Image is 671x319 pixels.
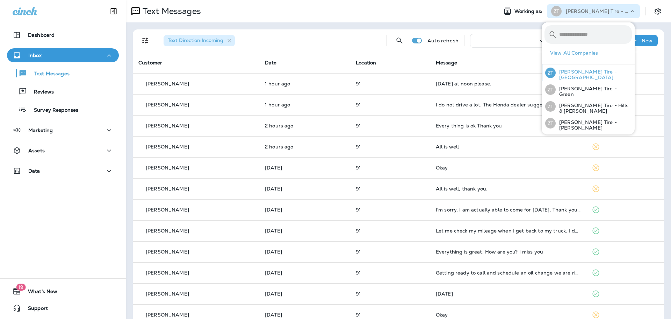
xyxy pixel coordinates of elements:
button: ZT[PERSON_NAME] Tire - Green [542,81,635,98]
p: Aug 8, 2025 11:58 AM [265,228,345,234]
button: View All Companies [547,48,635,58]
button: 19What's New [7,284,119,298]
span: Working as: [514,8,544,14]
p: [PERSON_NAME] [146,102,189,108]
span: 19 [16,284,26,291]
button: Support [7,301,119,315]
button: ZT[PERSON_NAME] Tire - [PERSON_NAME] [542,115,635,132]
p: Aug 14, 2025 11:55 AM [265,186,345,192]
p: Auto refresh [427,38,459,43]
p: [PERSON_NAME] Tire - [GEOGRAPHIC_DATA] [556,69,632,80]
button: Search Messages [392,34,406,48]
p: [PERSON_NAME] Tire - Hills & [PERSON_NAME] [556,103,632,114]
span: Customer [138,60,162,66]
p: [PERSON_NAME] [146,207,189,213]
p: Aug 15, 2025 11:46 AM [265,102,345,108]
div: Text Direction:Incoming [164,35,235,46]
p: Aug 15, 2025 11:25 AM [265,144,345,150]
div: Tuesday at noon please. [436,81,581,86]
p: Reviews [27,89,54,96]
p: Text Messages [27,71,70,77]
p: Aug 7, 2025 11:31 AM [265,270,345,276]
span: Date [265,60,277,66]
p: [PERSON_NAME] [146,165,189,171]
div: Everything is great. How are you? I miss you [436,249,581,255]
div: All is well, thank you. [436,186,581,192]
div: Let me check my mileage when I get back to my truck. I don't think I reached the 5 to 6000 miles ... [436,228,581,234]
div: Getting ready to call and schedule an oil change we are right at or right below the mileage [436,270,581,276]
button: ZT[PERSON_NAME] Tire - [GEOGRAPHIC_DATA] [542,64,635,81]
p: Aug 6, 2025 10:19 AM [265,291,345,297]
button: Data [7,164,119,178]
p: [PERSON_NAME] [146,228,189,234]
p: New [642,38,652,43]
span: 91 [356,102,361,108]
p: Inbox [28,53,42,58]
span: 91 [356,249,361,255]
button: Collapse Sidebar [104,4,123,18]
p: [PERSON_NAME] Tire - Green [556,86,632,97]
p: [PERSON_NAME] [146,144,189,150]
div: Okay [436,165,581,171]
p: Aug 8, 2025 11:27 AM [265,249,345,255]
p: Assets [28,148,45,153]
p: Aug 15, 2025 11:40 AM [265,123,345,129]
span: 91 [356,186,361,192]
span: 91 [356,312,361,318]
p: [PERSON_NAME] [146,123,189,129]
span: Support [21,305,48,314]
p: [PERSON_NAME] [146,249,189,255]
span: Location [356,60,376,66]
p: [PERSON_NAME] Tire - [PERSON_NAME] [556,119,632,131]
span: 91 [356,228,361,234]
div: ZT [545,101,556,112]
button: Inbox [7,48,119,62]
span: Message [436,60,457,66]
button: Text Messages [7,66,119,81]
p: [PERSON_NAME] [146,186,189,192]
span: What's New [21,289,57,297]
button: Dashboard [7,28,119,42]
span: 91 [356,123,361,129]
div: Every thing is ok Thank you [436,123,581,129]
button: Survey Responses [7,102,119,117]
span: 91 [356,207,361,213]
p: [PERSON_NAME] [146,270,189,276]
button: Reviews [7,84,119,99]
div: I'm sorry, I am actually able to come for today. Thank you though! [436,207,581,213]
span: 91 [356,165,361,171]
p: [PERSON_NAME] [146,312,189,318]
button: Settings [651,5,664,18]
div: ZT [551,6,562,16]
span: 91 [356,291,361,297]
p: Marketing [28,127,53,133]
p: [PERSON_NAME] [146,81,189,86]
p: Aug 5, 2025 04:33 PM [265,312,345,318]
div: Okay [436,312,581,318]
button: ZT[PERSON_NAME] Tire - Hills & [PERSON_NAME] [542,98,635,115]
div: ZT [545,84,556,95]
button: Marketing [7,123,119,137]
p: Text Messages [140,6,201,16]
button: Assets [7,144,119,158]
p: [PERSON_NAME] [146,291,189,297]
span: 91 [356,81,361,87]
p: Survey Responses [27,107,78,114]
p: Aug 11, 2025 08:58 AM [265,207,345,213]
p: [PERSON_NAME] Tire - [PERSON_NAME] [566,8,629,14]
div: ZT [545,68,556,78]
div: I do not drive a lot. The Honda dealer suggested that I get new tires before winter. I plan to ge... [436,102,581,108]
span: Text Direction : Incoming [168,37,223,43]
div: ZT [545,118,556,129]
span: 91 [356,270,361,276]
div: Today [436,291,581,297]
span: 91 [356,144,361,150]
p: Aug 15, 2025 12:30 PM [265,81,345,86]
div: All is well [436,144,581,150]
p: Dashboard [28,32,55,38]
button: Filters [138,34,152,48]
p: Aug 14, 2025 12:54 PM [265,165,345,171]
p: Data [28,168,40,174]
